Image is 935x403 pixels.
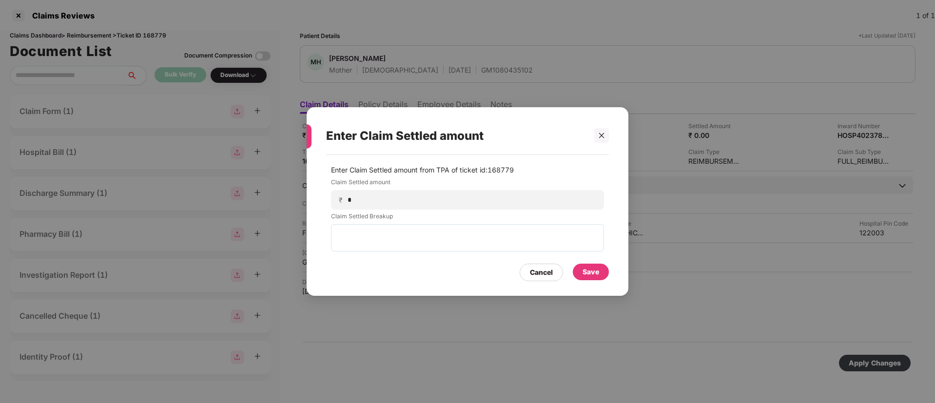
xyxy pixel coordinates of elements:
[598,132,605,139] span: close
[331,212,604,224] label: Claim Settled Breakup
[583,267,599,277] div: Save
[326,117,585,155] div: Enter Claim Settled amount
[530,267,553,278] div: Cancel
[339,195,347,205] span: ₹
[331,178,604,190] label: Claim Settled amount
[331,165,604,175] p: Enter Claim Settled amount from TPA of ticket id: 168779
